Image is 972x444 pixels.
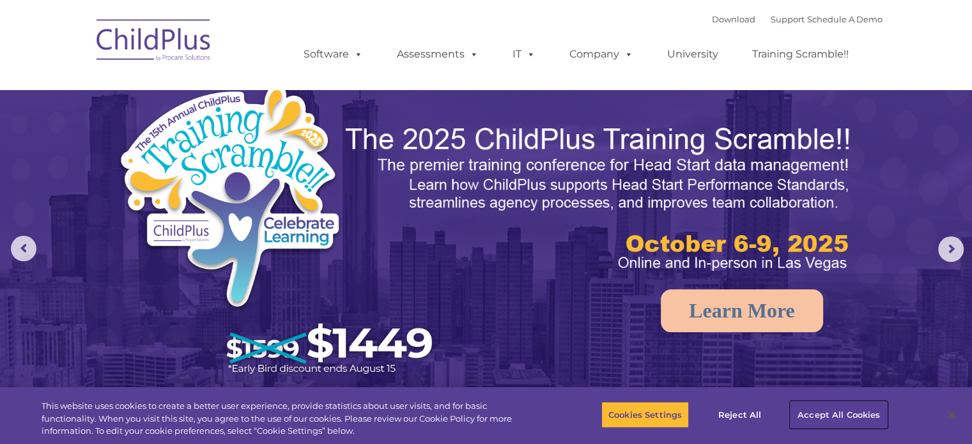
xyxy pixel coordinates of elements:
[42,400,535,438] div: This website uses cookies to create a better user experience, provide statistics about user visit...
[654,42,731,67] a: University
[500,42,548,67] a: IT
[601,401,689,428] button: Cookies Settings
[739,42,861,67] a: Training Scramble!!
[712,14,755,24] a: Download
[178,84,217,94] span: Last name
[771,14,805,24] a: Support
[178,137,232,146] span: Phone number
[807,14,883,24] a: Schedule A Demo
[661,289,823,332] a: Learn More
[384,42,491,67] a: Assessments
[712,14,883,24] font: |
[557,42,646,67] a: Company
[700,401,780,428] button: Reject All
[291,42,376,67] a: Software
[90,10,218,74] img: ChildPlus by Procare Solutions
[791,401,887,428] button: Accept All Cookies
[937,401,966,429] button: Close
